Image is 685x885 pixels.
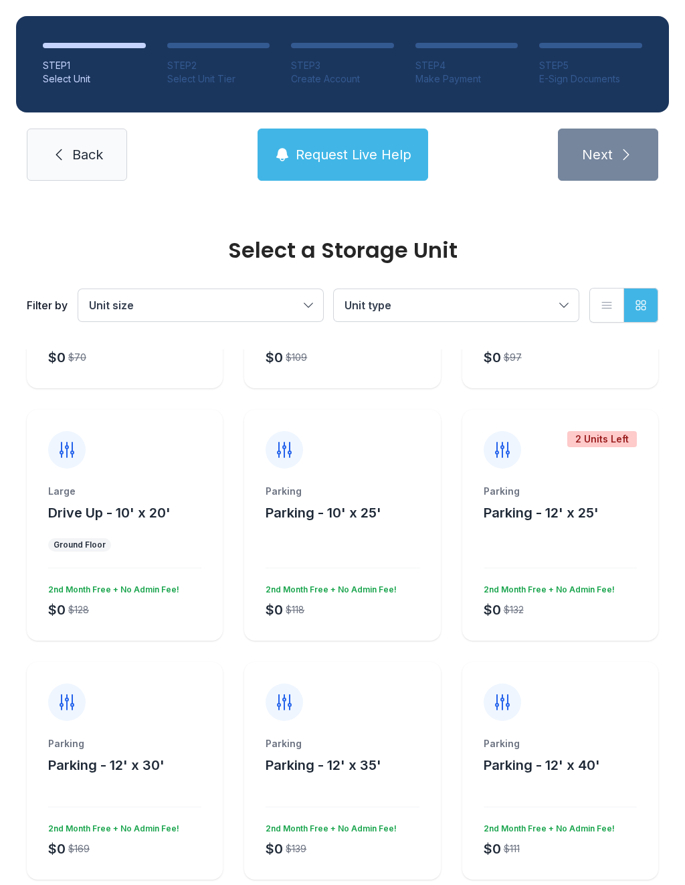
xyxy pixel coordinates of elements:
[266,737,419,750] div: Parking
[48,756,165,775] button: Parking - 12' x 30'
[504,351,522,364] div: $97
[43,72,146,86] div: Select Unit
[484,756,600,775] button: Parking - 12' x 40'
[167,59,270,72] div: STEP 2
[72,145,103,164] span: Back
[167,72,270,86] div: Select Unit Tier
[539,59,642,72] div: STEP 5
[484,600,501,619] div: $0
[68,842,90,856] div: $169
[345,299,391,312] span: Unit type
[415,59,518,72] div: STEP 4
[266,839,283,858] div: $0
[48,600,66,619] div: $0
[266,505,381,521] span: Parking - 10' x 25'
[54,540,106,550] div: Ground Floor
[48,839,66,858] div: $0
[478,818,615,834] div: 2nd Month Free + No Admin Fee!
[48,348,66,367] div: $0
[504,842,520,856] div: $111
[291,59,394,72] div: STEP 3
[484,505,599,521] span: Parking - 12' x 25'
[504,603,524,617] div: $132
[266,756,381,775] button: Parking - 12' x 35'
[27,297,68,313] div: Filter by
[43,818,179,834] div: 2nd Month Free + No Admin Fee!
[27,240,658,261] div: Select a Storage Unit
[48,505,171,521] span: Drive Up - 10' x 20'
[266,757,381,773] span: Parking - 12' x 35'
[68,603,89,617] div: $128
[296,145,411,164] span: Request Live Help
[266,485,419,498] div: Parking
[484,348,501,367] div: $0
[68,351,86,364] div: $70
[43,59,146,72] div: STEP 1
[89,299,134,312] span: Unit size
[48,757,165,773] span: Parking - 12' x 30'
[478,579,615,595] div: 2nd Month Free + No Admin Fee!
[260,818,397,834] div: 2nd Month Free + No Admin Fee!
[484,485,637,498] div: Parking
[260,579,397,595] div: 2nd Month Free + No Admin Fee!
[266,503,381,522] button: Parking - 10' x 25'
[484,839,501,858] div: $0
[291,72,394,86] div: Create Account
[43,579,179,595] div: 2nd Month Free + No Admin Fee!
[78,289,323,321] button: Unit size
[484,737,637,750] div: Parking
[582,145,613,164] span: Next
[484,503,599,522] button: Parking - 12' x 25'
[266,348,283,367] div: $0
[48,737,201,750] div: Parking
[567,431,637,447] div: 2 Units Left
[286,351,307,364] div: $109
[539,72,642,86] div: E-Sign Documents
[286,603,304,617] div: $118
[286,842,306,856] div: $139
[48,503,171,522] button: Drive Up - 10' x 20'
[266,600,283,619] div: $0
[334,289,579,321] button: Unit type
[415,72,518,86] div: Make Payment
[48,485,201,498] div: Large
[484,757,600,773] span: Parking - 12' x 40'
